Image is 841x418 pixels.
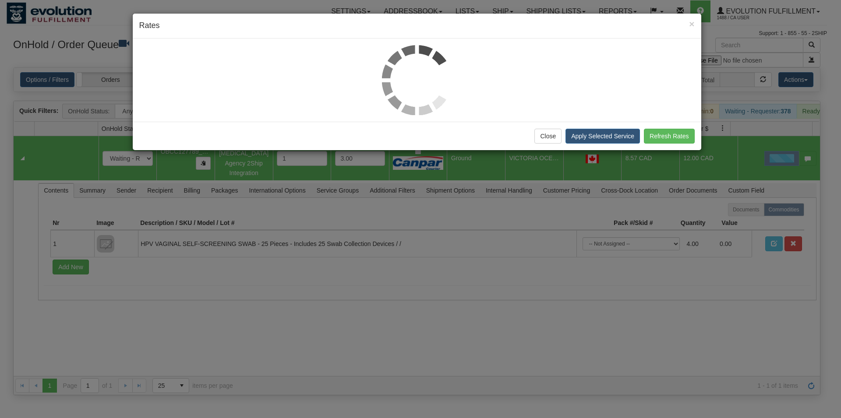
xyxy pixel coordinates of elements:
button: Close [689,19,694,28]
h4: Rates [139,20,695,32]
button: Refresh Rates [644,129,694,144]
button: Close [534,129,562,144]
button: Apply Selected Service [565,129,640,144]
span: × [689,19,694,29]
img: loader.gif [382,45,452,115]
